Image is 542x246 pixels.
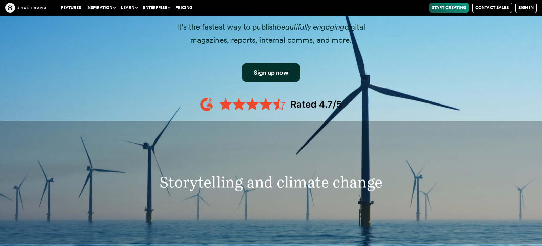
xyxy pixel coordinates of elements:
[84,3,118,13] button: Inspiration
[515,3,537,13] a: Sign in
[169,20,373,47] p: It's the fastest way to publish digital magazines, reports, internal comms, and more.
[173,3,195,13] a: Pricing
[242,63,300,82] a: Button to click through to Shorthand's signup section.
[118,3,140,13] button: Learn
[277,22,345,32] em: beautifully engaging
[140,3,173,13] button: Enterprise
[472,3,512,13] a: Contact Sales
[200,96,342,113] img: 4.7 orange stars lined up in a row with the text G2 rated 4.7/5
[429,3,469,13] a: Start Creating
[5,3,46,13] img: The Craft
[58,3,84,13] a: Features
[95,173,447,191] h3: Storytelling and climate change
